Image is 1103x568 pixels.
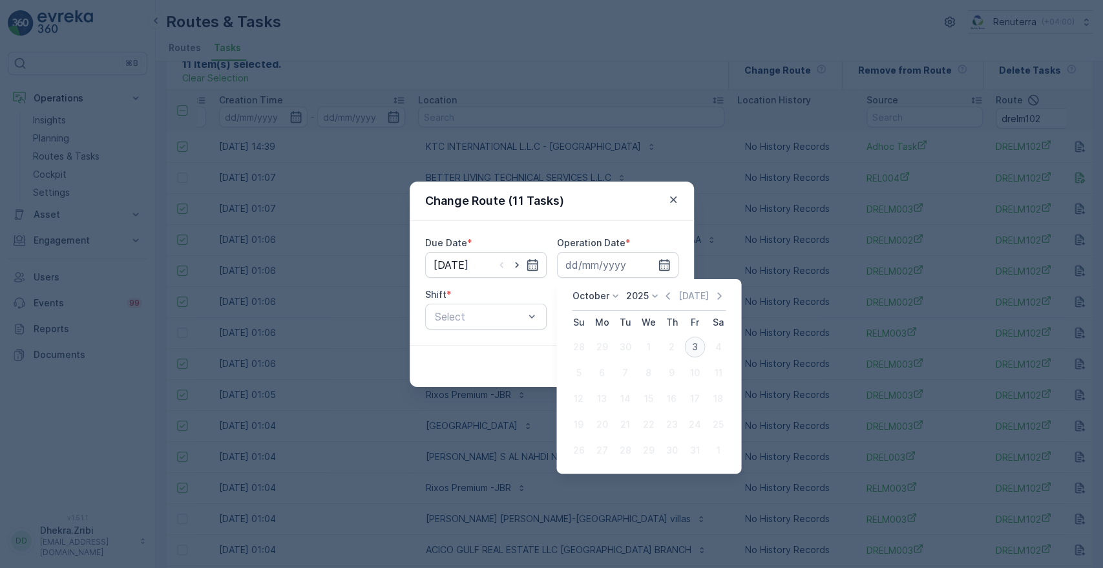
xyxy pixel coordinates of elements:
div: 30 [661,440,682,461]
p: October [572,289,609,302]
th: Wednesday [636,311,660,334]
div: 14 [615,388,635,409]
div: 17 [684,388,705,409]
div: 28 [615,440,635,461]
th: Friday [683,311,706,334]
div: 28 [568,337,589,357]
div: 4 [708,337,728,357]
div: 19 [568,414,589,435]
div: 16 [661,388,682,409]
div: 18 [708,388,728,409]
div: 20 [591,414,612,435]
input: dd/mm/yyyy [557,252,678,278]
th: Sunday [567,311,590,334]
div: 11 [708,363,728,383]
div: 23 [661,414,682,435]
div: 13 [591,388,612,409]
th: Saturday [706,311,730,334]
div: 3 [684,337,705,357]
th: Monday [590,311,613,334]
p: [DATE] [678,289,709,302]
div: 22 [638,414,658,435]
div: 8 [638,363,658,383]
div: 21 [615,414,635,435]
th: Tuesday [613,311,636,334]
label: Shift [425,289,446,300]
div: 29 [591,337,612,357]
div: 29 [638,440,658,461]
div: 6 [591,363,612,383]
div: 1 [708,440,728,461]
div: 2 [661,337,682,357]
div: 26 [568,440,589,461]
input: dd/mm/yyyy [425,252,547,278]
div: 30 [615,337,635,357]
th: Thursday [660,311,683,334]
div: 9 [661,363,682,383]
div: 15 [638,388,658,409]
p: Change Route (11 Tasks) [425,192,564,210]
p: 2025 [626,289,649,302]
div: 27 [591,440,612,461]
label: Due Date [425,237,467,248]
div: 10 [684,363,705,383]
div: 25 [708,414,728,435]
label: Operation Date [557,237,625,248]
div: 1 [638,337,658,357]
p: Select [435,309,524,324]
div: 7 [615,363,635,383]
div: 24 [684,414,705,435]
div: 31 [684,440,705,461]
div: 5 [568,363,589,383]
div: 12 [568,388,589,409]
